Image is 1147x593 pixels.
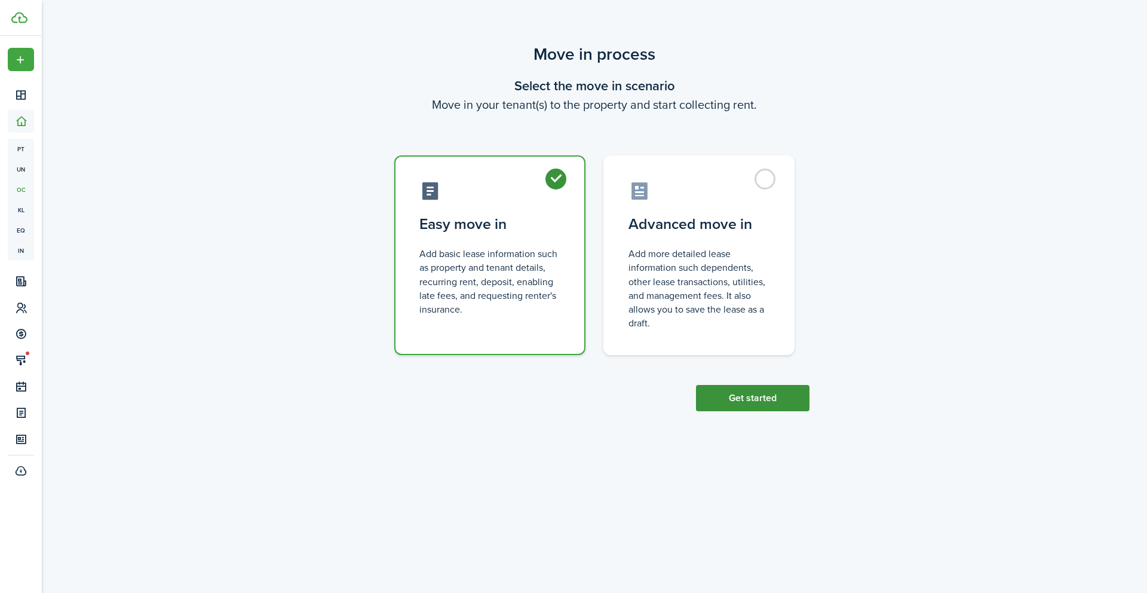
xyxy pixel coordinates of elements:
[8,240,34,261] a: in
[628,213,769,235] control-radio-card-title: Advanced move in
[8,139,34,159] a: pt
[8,200,34,220] a: kl
[11,12,27,23] img: TenantCloud
[8,159,34,179] a: un
[379,42,809,67] scenario-title: Move in process
[379,96,809,114] wizard-step-header-description: Move in your tenant(s) to the property and start collecting rent.
[628,247,769,330] control-radio-card-description: Add more detailed lease information such dependents, other lease transactions, utilities, and man...
[696,385,809,411] button: Get started
[419,247,560,316] control-radio-card-description: Add basic lease information such as property and tenant details, recurring rent, deposit, enablin...
[8,48,34,71] button: Open menu
[8,220,34,240] a: eq
[419,213,560,235] control-radio-card-title: Easy move in
[379,76,809,96] wizard-step-header-title: Select the move in scenario
[8,179,34,200] a: oc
